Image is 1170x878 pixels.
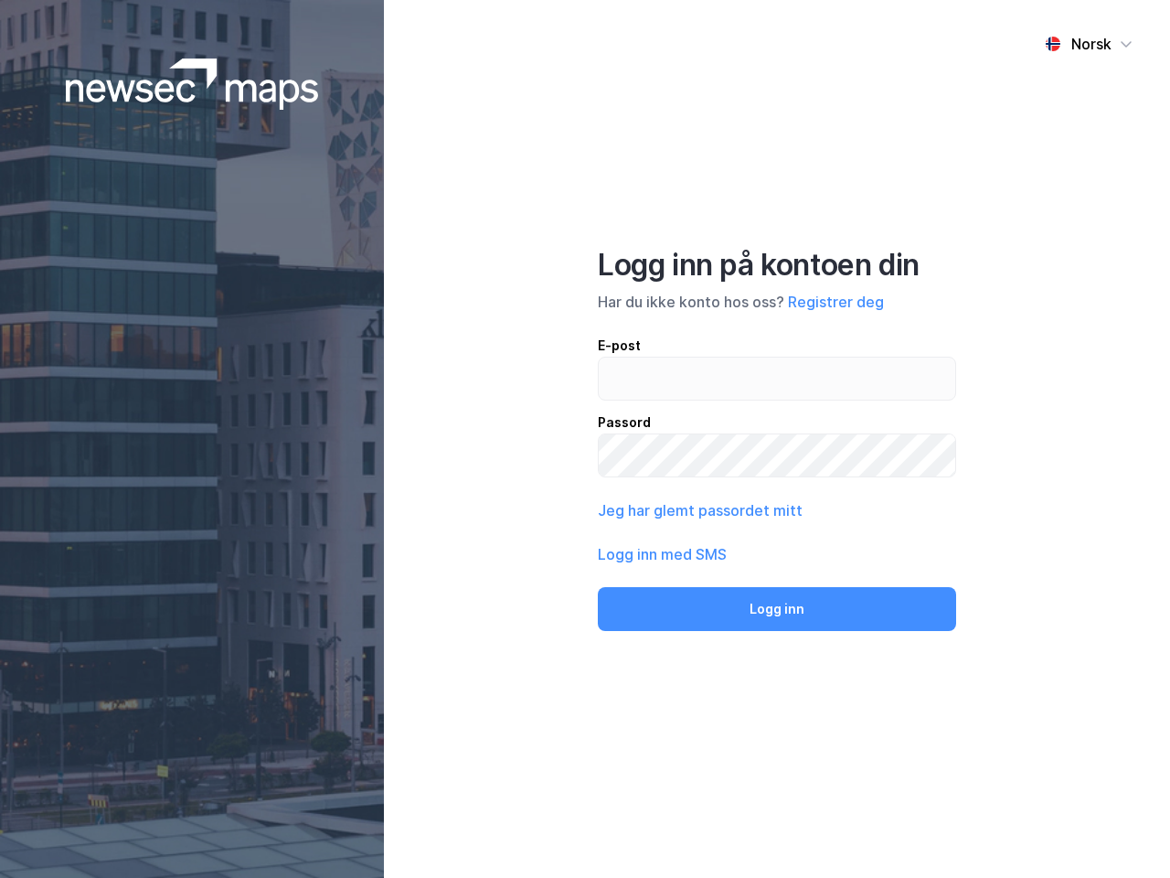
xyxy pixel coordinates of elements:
[598,335,956,357] div: E-post
[598,291,956,313] div: Har du ikke konto hos oss?
[598,543,727,565] button: Logg inn med SMS
[1079,790,1170,878] iframe: Chat Widget
[598,499,803,521] button: Jeg har glemt passordet mitt
[598,412,956,434] div: Passord
[598,247,956,284] div: Logg inn på kontoen din
[1071,33,1111,55] div: Norsk
[788,291,884,313] button: Registrer deg
[66,59,319,110] img: logoWhite.bf58a803f64e89776f2b079ca2356427.svg
[598,587,956,631] button: Logg inn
